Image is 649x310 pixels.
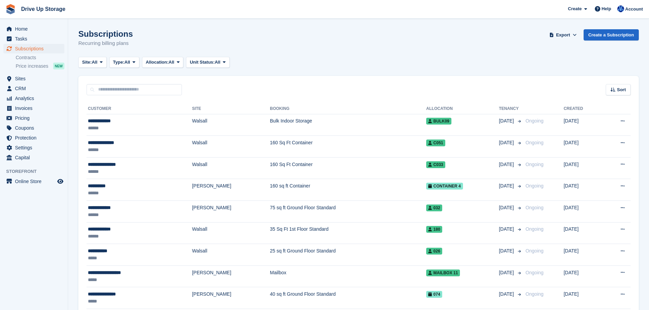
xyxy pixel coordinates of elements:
td: [DATE] [563,114,602,136]
td: 160 sq ft Container [270,179,426,201]
span: Sites [15,74,56,83]
a: menu [3,24,64,34]
a: menu [3,94,64,103]
span: All [215,59,220,66]
a: menu [3,133,64,143]
span: Allocation: [146,59,169,66]
a: Create a Subscription [584,29,639,40]
span: [DATE] [499,269,515,276]
td: 160 Sq Ft Container [270,136,426,158]
button: Allocation: All [142,57,184,68]
span: Tasks [15,34,56,44]
th: Allocation [426,103,499,114]
td: [DATE] [563,265,602,287]
td: 40 sq ft Ground Floor Standard [270,287,426,309]
a: Price increases NEW [16,62,64,70]
span: Site: [82,59,92,66]
a: Preview store [56,177,64,185]
span: All [92,59,97,66]
td: 35 Sq Ft 1st Floor Standard [270,222,426,244]
span: Analytics [15,94,56,103]
th: Customer [87,103,192,114]
td: Walsall [192,244,270,266]
span: [DATE] [499,226,515,233]
span: Container 4 [426,183,463,190]
span: [DATE] [499,247,515,255]
td: [DATE] [563,222,602,244]
td: Walsall [192,136,270,158]
span: Ongoing [525,291,543,297]
a: menu [3,153,64,162]
span: Ongoing [525,162,543,167]
span: Settings [15,143,56,152]
a: menu [3,74,64,83]
a: menu [3,123,64,133]
span: CRM [15,84,56,93]
span: Ongoing [525,270,543,275]
span: Sort [617,86,626,93]
td: [DATE] [563,287,602,309]
span: Unit Status: [190,59,215,66]
span: Subscriptions [15,44,56,53]
th: Site [192,103,270,114]
td: Walsall [192,114,270,136]
span: [DATE] [499,204,515,211]
span: All [124,59,130,66]
a: Contracts [16,54,64,61]
td: Mailbox [270,265,426,287]
span: Ongoing [525,248,543,254]
td: Walsall [192,222,270,244]
span: C033 [426,161,445,168]
button: Site: All [78,57,107,68]
span: Coupons [15,123,56,133]
span: Bulk09 [426,118,451,125]
td: 25 sq ft Ground Floor Standard [270,244,426,266]
span: Home [15,24,56,34]
td: [DATE] [563,201,602,223]
a: menu [3,34,64,44]
span: Ongoing [525,118,543,124]
th: Booking [270,103,426,114]
span: Export [556,32,570,38]
td: Bulk Indoor Storage [270,114,426,136]
span: Ongoing [525,205,543,210]
span: Price increases [16,63,48,69]
span: Storefront [6,168,68,175]
span: Invoices [15,103,56,113]
td: Walsall [192,157,270,179]
span: Account [625,6,643,13]
th: Created [563,103,602,114]
a: Drive Up Storage [18,3,68,15]
span: Mailbox 11 [426,270,460,276]
span: [DATE] [499,139,515,146]
span: [DATE] [499,182,515,190]
p: Recurring billing plans [78,39,133,47]
span: C051 [426,140,445,146]
span: Capital [15,153,56,162]
td: [DATE] [563,244,602,266]
span: Ongoing [525,183,543,189]
span: 032 [426,205,442,211]
span: Pricing [15,113,56,123]
span: Protection [15,133,56,143]
div: NEW [53,63,64,69]
th: Tenancy [499,103,523,114]
td: [DATE] [563,136,602,158]
td: 160 Sq Ft Container [270,157,426,179]
span: 026 [426,248,442,255]
span: Type: [113,59,125,66]
span: Create [568,5,582,12]
td: [DATE] [563,157,602,179]
a: menu [3,44,64,53]
img: stora-icon-8386f47178a22dfd0bd8f6a31ec36ba5ce8667c1dd55bd0f319d3a0aa187defe.svg [5,4,16,14]
span: All [169,59,174,66]
td: [PERSON_NAME] [192,287,270,309]
button: Unit Status: All [186,57,229,68]
span: 074 [426,291,442,298]
span: Online Store [15,177,56,186]
h1: Subscriptions [78,29,133,38]
a: menu [3,103,64,113]
td: [DATE] [563,179,602,201]
span: [DATE] [499,117,515,125]
span: [DATE] [499,291,515,298]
